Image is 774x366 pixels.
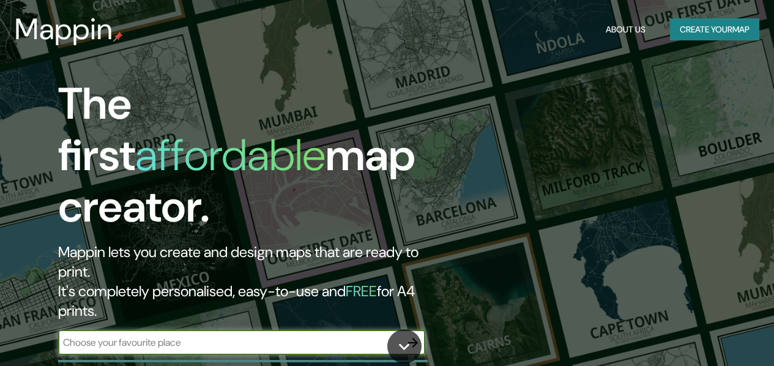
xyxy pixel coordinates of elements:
button: Create yourmap [670,18,759,41]
button: About Us [601,18,650,41]
h1: affordable [135,127,326,184]
h2: Mappin lets you create and design maps that are ready to print. It's completely personalised, eas... [58,242,445,321]
h5: FREE [346,282,377,301]
h1: The first map creator. [58,78,445,242]
img: mappin-pin [113,32,123,42]
h3: Mappin [15,12,113,47]
input: Choose your favourite place [58,335,401,349]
